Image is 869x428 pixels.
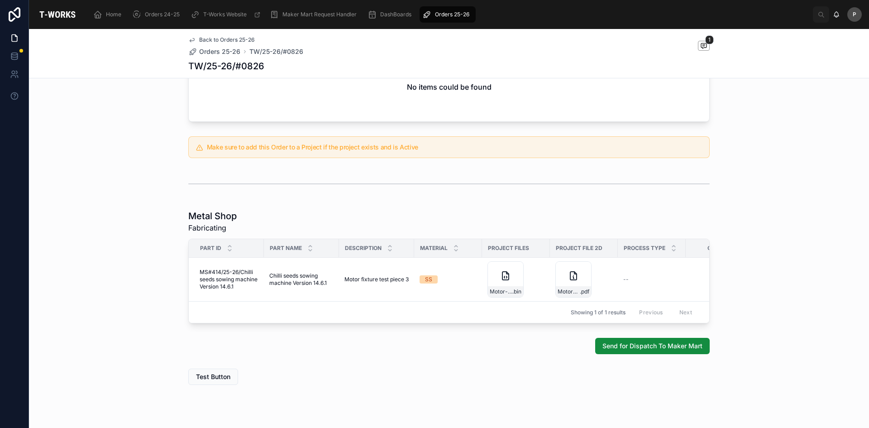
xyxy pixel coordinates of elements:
img: App logo [36,7,79,22]
span: Motor-fixture--test-piece-3 [490,288,512,295]
a: Orders 24-25 [129,6,186,23]
span: Fabricating [188,222,237,233]
span: Home [106,11,121,18]
a: Home [91,6,128,23]
span: Quantity [707,245,736,252]
button: Test Button [188,369,238,385]
span: .pdf [580,288,589,295]
span: 1 [705,35,714,44]
span: Test Button [196,372,230,381]
span: Orders 25-26 [435,11,469,18]
span: Chilli seeds sowing machine Version 14.6.1 [269,272,334,287]
span: -- [623,276,629,283]
span: MS#414/25-26/Chilli seeds sowing machine Version 14.6.1 [200,269,258,290]
a: Orders 25-26 [188,47,240,56]
a: Maker Mart Request Handler [267,6,363,23]
a: TW/25-26/#0826 [249,47,303,56]
span: DashBoards [380,11,411,18]
span: .bin [512,288,521,295]
span: Motor-fixture-test-piece-3 [558,288,580,295]
h1: TW/25-26/#0826 [188,60,264,72]
h2: No items could be found [407,82,492,92]
a: Orders 25-26 [420,6,476,23]
span: Project File 2D [556,245,602,252]
div: SS [425,275,432,284]
span: Back to Orders 25-26 [199,36,255,43]
a: T-Works Website [188,6,265,23]
span: Description [345,245,382,252]
span: Orders 24-25 [145,11,180,18]
span: Part ID [200,245,221,252]
span: Orders 25-26 [199,47,240,56]
span: Material [420,245,448,252]
h5: Make sure to add this Order to a Project if the project exists and is Active [207,144,702,150]
span: 1 [691,276,748,283]
span: Showing 1 of 1 results [571,309,625,316]
span: Send for Dispatch To Maker Mart [602,341,702,351]
div: scrollable content [86,5,813,24]
a: DashBoards [365,6,418,23]
span: Part Name [270,245,302,252]
h1: Metal Shop [188,210,237,222]
span: Maker Mart Request Handler [282,11,357,18]
a: Back to Orders 25-26 [188,36,255,43]
span: T-Works Website [203,11,247,18]
span: Project Files [488,245,529,252]
button: Send for Dispatch To Maker Mart [595,338,710,354]
span: Process Type [624,245,665,252]
span: P [853,11,856,18]
span: Motor fixture test piece 3 [344,276,409,283]
button: 1 [698,41,710,52]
